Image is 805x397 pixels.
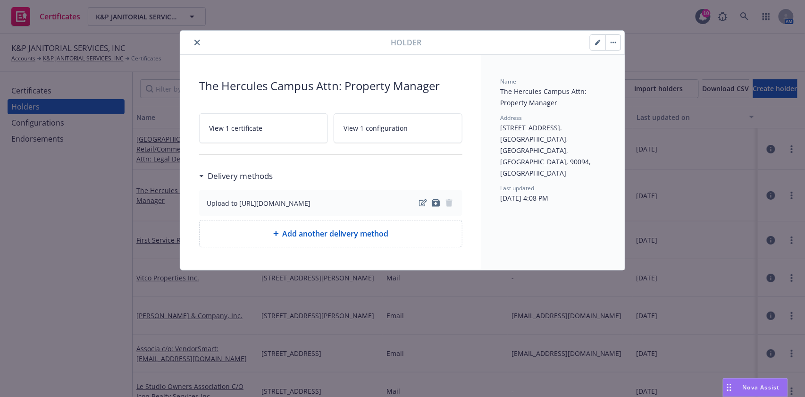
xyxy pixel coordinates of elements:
span: Add another delivery method [283,228,389,239]
span: [STREET_ADDRESS]. [GEOGRAPHIC_DATA], [GEOGRAPHIC_DATA], [GEOGRAPHIC_DATA], 90094, [GEOGRAPHIC_DATA] [500,123,593,177]
span: The Hercules Campus Attn: Property Manager [199,77,462,94]
a: View 1 configuration [334,113,462,143]
div: Delivery methods [199,170,273,182]
a: archive [430,197,442,209]
a: View 1 certificate [199,113,328,143]
span: [DATE] 4:08 PM [500,194,548,203]
div: Upload to [URL][DOMAIN_NAME] [207,198,310,208]
span: Last updated [500,184,534,192]
div: Add another delivery method [199,220,462,247]
span: View 1 configuration [344,123,408,133]
a: edit [417,197,428,209]
span: The Hercules Campus Attn: Property Manager [500,87,588,107]
span: Name [500,77,516,85]
span: Nova Assist [743,383,780,391]
div: Drag to move [723,379,735,397]
button: Nova Assist [723,378,788,397]
h3: Delivery methods [208,170,273,182]
span: remove [444,197,455,209]
span: Address [500,114,522,122]
span: View 1 certificate [209,123,262,133]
